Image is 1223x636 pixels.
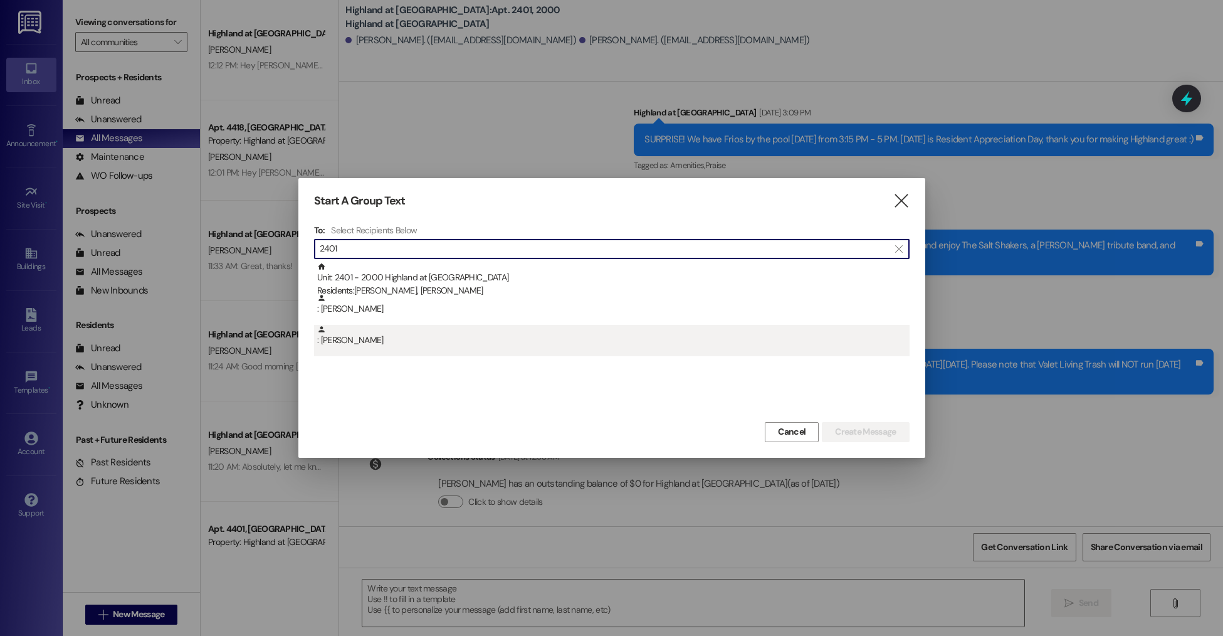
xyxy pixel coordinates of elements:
button: Cancel [765,422,819,442]
h3: To: [314,225,325,236]
div: Unit: 2401 - 2000 Highland at [GEOGRAPHIC_DATA]Residents:[PERSON_NAME], [PERSON_NAME] [314,262,910,294]
button: Create Message [822,422,909,442]
div: : [PERSON_NAME] [317,294,910,315]
h3: Start A Group Text [314,194,406,208]
h4: Select Recipients Below [331,225,417,236]
span: Cancel [778,425,806,438]
input: Search for any contact or apartment [320,240,889,258]
div: : [PERSON_NAME] [317,325,910,347]
button: Clear text [889,240,909,258]
div: : [PERSON_NAME] [314,325,910,356]
div: Residents: [PERSON_NAME], [PERSON_NAME] [317,284,910,297]
div: Unit: 2401 - 2000 Highland at [GEOGRAPHIC_DATA] [317,262,910,298]
i:  [895,244,902,254]
span: Create Message [835,425,896,438]
div: : [PERSON_NAME] [314,294,910,325]
i:  [893,194,910,208]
